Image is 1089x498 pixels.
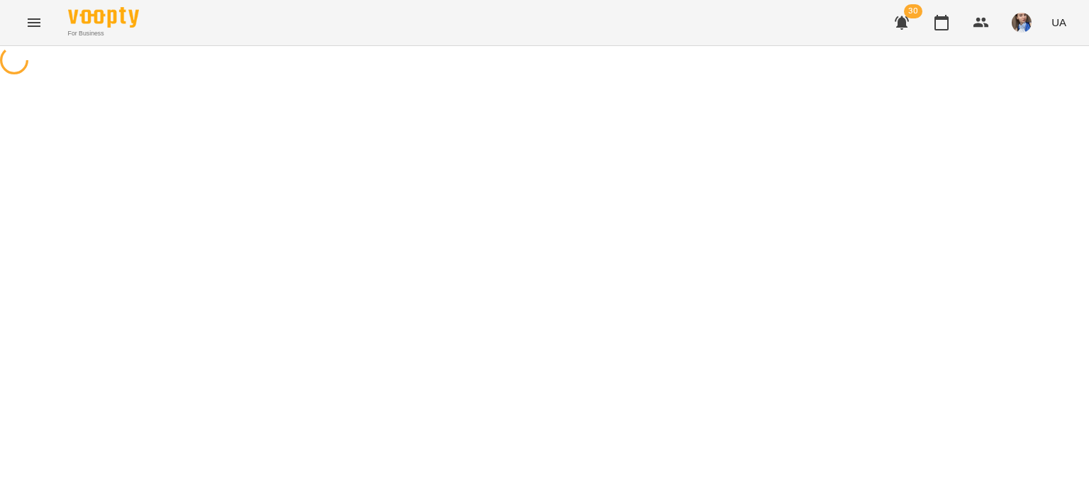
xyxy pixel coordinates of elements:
[68,7,139,28] img: Voopty Logo
[1012,13,1032,33] img: 727e98639bf378bfedd43b4b44319584.jpeg
[68,29,139,38] span: For Business
[17,6,51,40] button: Menu
[1051,15,1066,30] span: UA
[904,4,922,18] span: 30
[1046,9,1072,35] button: UA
